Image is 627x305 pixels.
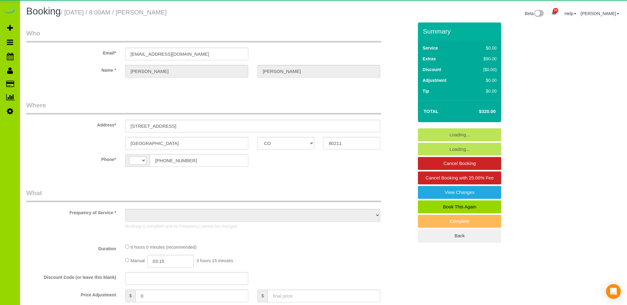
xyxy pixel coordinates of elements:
[196,258,233,263] span: 3 hours 15 minutes
[418,229,501,242] a: Back
[26,188,381,202] legend: What
[581,11,619,16] a: [PERSON_NAME]
[534,10,544,18] img: New interface
[26,101,381,114] legend: Where
[553,8,558,13] span: 55
[564,11,576,16] a: Help
[324,137,380,150] input: Zip Code*
[22,65,121,73] label: Name *
[22,207,121,216] label: Frequency of Service *
[125,65,248,78] input: First Name*
[22,290,121,298] label: Price Adjustment
[418,171,501,184] a: Cancel Booking with 25.00% Fee
[470,45,497,51] div: $0.00
[125,48,248,60] input: Email*
[61,9,167,16] small: / [DATE] / 8:00AM / [PERSON_NAME]
[26,29,381,42] legend: Who
[268,290,381,302] input: final price
[22,48,121,56] label: Email*
[423,77,446,83] label: Adjustment
[525,11,544,16] a: Beta
[418,200,501,213] a: Book This Again
[426,175,494,180] span: Cancel Booking with 25.00% Fee
[548,6,560,20] a: 55
[460,109,496,114] h4: $320.00
[130,258,145,263] span: Manual
[258,290,268,302] span: $
[22,154,121,163] label: Phone*
[258,65,380,78] input: Last Name*
[125,290,135,302] span: $
[22,243,121,252] label: Duration
[4,6,16,15] img: Automaid Logo
[125,223,380,229] p: Booking is complete and its Frequency cannot be changed
[26,6,61,17] span: Booking
[470,66,497,73] div: ($0.00)
[423,28,498,35] h3: Summary
[130,245,196,250] span: 6 hours 0 minutes (recommended)
[470,56,497,62] div: $90.00
[423,88,429,94] label: Tip
[423,56,436,62] label: Extras
[470,88,497,94] div: $0.00
[423,66,441,73] label: Discount
[125,137,248,150] input: City*
[22,272,121,280] label: Discount Code (or leave this blank)
[606,284,621,299] div: Open Intercom Messenger
[418,157,501,170] a: Cancel Booking
[22,120,121,128] label: Address*
[423,109,439,114] strong: Total
[150,154,248,167] input: Phone*
[423,45,438,51] label: Service
[418,186,501,199] a: View Changes
[470,77,497,83] div: $0.00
